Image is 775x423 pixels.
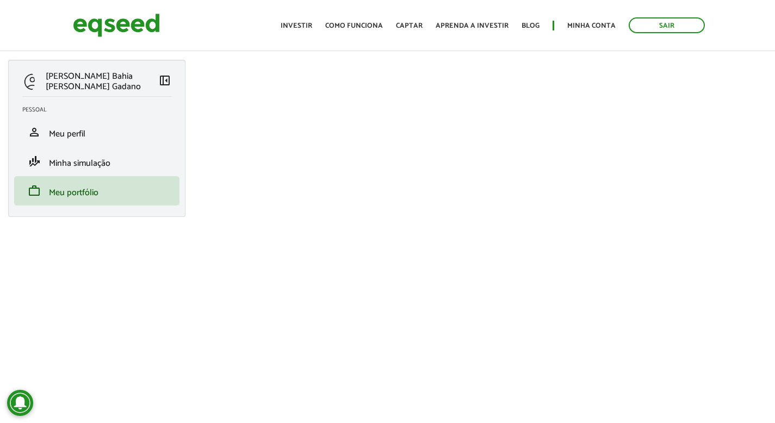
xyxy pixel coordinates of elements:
span: person [28,126,41,139]
a: Sair [629,17,705,33]
a: Aprenda a investir [436,22,509,29]
a: Minha conta [567,22,616,29]
a: Captar [396,22,423,29]
a: finance_modeMinha simulação [22,155,171,168]
a: Colapsar menu [158,74,171,89]
li: Meu perfil [14,117,179,147]
span: left_panel_close [158,74,171,87]
span: Minha simulação [49,156,110,171]
li: Minha simulação [14,147,179,176]
a: personMeu perfil [22,126,171,139]
a: workMeu portfólio [22,184,171,197]
a: Como funciona [325,22,383,29]
li: Meu portfólio [14,176,179,206]
span: finance_mode [28,155,41,168]
img: EqSeed [73,11,160,40]
a: Investir [281,22,312,29]
span: Meu portfólio [49,185,98,200]
h2: Pessoal [22,107,179,113]
a: Blog [522,22,540,29]
span: work [28,184,41,197]
span: Meu perfil [49,127,85,141]
p: [PERSON_NAME] Bahia [PERSON_NAME] Gadano [46,71,159,92]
